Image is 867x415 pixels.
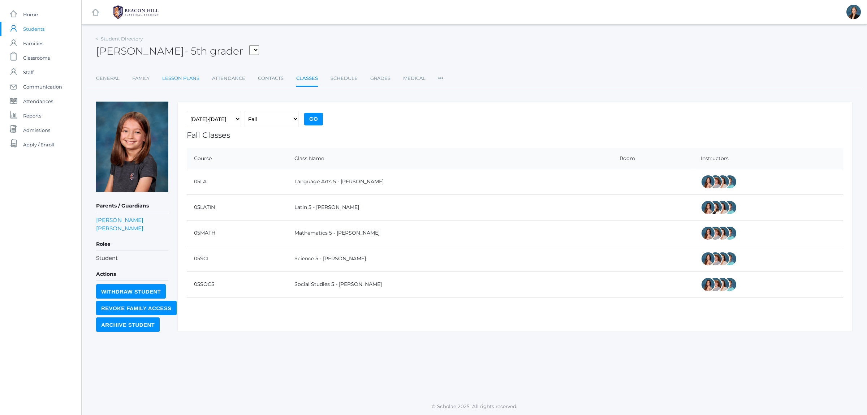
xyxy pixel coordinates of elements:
[722,175,737,189] div: Westen Taylor
[187,271,287,297] td: 05SOCS
[331,71,358,86] a: Schedule
[101,36,143,42] a: Student Directory
[715,252,730,266] div: Cari Burke
[96,200,168,212] h5: Parents / Guardians
[96,71,120,86] a: General
[694,148,843,169] th: Instructors
[132,71,150,86] a: Family
[708,277,722,292] div: Sarah Bence
[187,194,287,220] td: 05LATIN
[294,178,384,185] a: Language Arts 5 - [PERSON_NAME]
[96,254,168,262] li: Student
[715,200,730,215] div: Cari Burke
[96,224,143,232] a: [PERSON_NAME]
[187,220,287,246] td: 05MATH
[701,226,715,240] div: Rebecca Salazar
[23,51,50,65] span: Classrooms
[722,226,737,240] div: Westen Taylor
[96,317,160,332] input: Archive Student
[23,137,55,152] span: Apply / Enroll
[96,268,168,281] h5: Actions
[162,71,199,86] a: Lesson Plans
[722,252,737,266] div: Westen Taylor
[187,131,843,139] h1: Fall Classes
[23,123,50,137] span: Admissions
[715,226,730,240] div: Cari Burke
[296,71,318,87] a: Classes
[708,226,722,240] div: Sarah Bence
[715,175,730,189] div: Cari Burke
[96,102,168,192] img: Ayla Smith
[294,204,359,210] a: Latin 5 - [PERSON_NAME]
[715,277,730,292] div: Cari Burke
[212,71,245,86] a: Attendance
[187,169,287,194] td: 05LA
[846,5,861,19] div: Allison Smith
[187,148,287,169] th: Course
[96,284,166,299] input: Withdraw Student
[23,22,44,36] span: Students
[304,113,323,125] input: Go
[294,255,366,262] a: Science 5 - [PERSON_NAME]
[23,36,43,51] span: Families
[701,175,715,189] div: Rebecca Salazar
[708,175,722,189] div: Sarah Bence
[294,230,380,236] a: Mathematics 5 - [PERSON_NAME]
[708,252,722,266] div: Sarah Bence
[294,281,382,287] a: Social Studies 5 - [PERSON_NAME]
[403,71,426,86] a: Medical
[701,277,715,292] div: Rebecca Salazar
[23,7,38,22] span: Home
[109,3,163,21] img: 1_BHCALogos-05.png
[370,71,391,86] a: Grades
[23,108,41,123] span: Reports
[23,80,62,94] span: Communication
[184,45,243,57] span: - 5th grader
[612,148,694,169] th: Room
[82,403,867,410] p: © Scholae 2025. All rights reserved.
[23,94,53,108] span: Attendances
[258,71,284,86] a: Contacts
[96,46,259,57] h2: [PERSON_NAME]
[96,216,143,224] a: [PERSON_NAME]
[701,200,715,215] div: Rebecca Salazar
[96,301,177,315] input: Revoke Family Access
[722,277,737,292] div: Westen Taylor
[23,65,34,80] span: Staff
[187,246,287,271] td: 05SCI
[708,200,722,215] div: Teresa Deutsch
[722,200,737,215] div: Westen Taylor
[701,252,715,266] div: Rebecca Salazar
[287,148,612,169] th: Class Name
[96,238,168,251] h5: Roles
